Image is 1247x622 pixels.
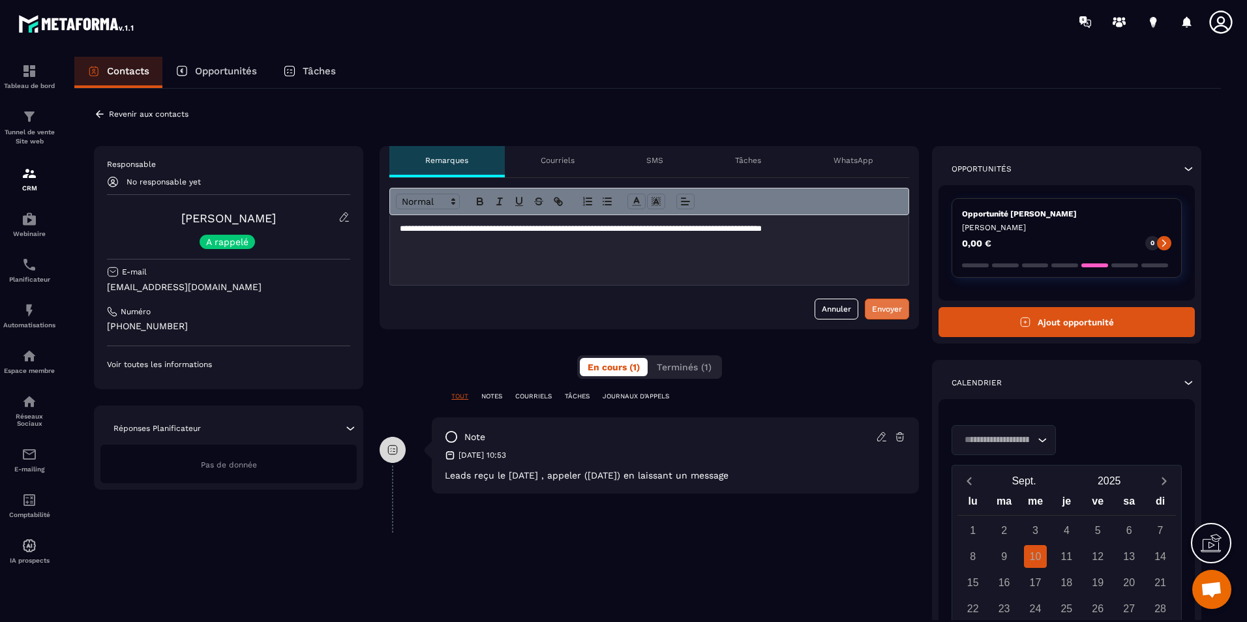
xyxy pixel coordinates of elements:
[1118,571,1141,594] div: 20
[127,177,201,186] p: No responsable yet
[1118,597,1141,620] div: 27
[3,437,55,482] a: emailemailE-mailing
[22,394,37,409] img: social-network
[1055,519,1078,542] div: 4
[952,425,1056,455] div: Search for option
[107,65,149,77] p: Contacts
[22,211,37,227] img: automations
[1087,545,1109,568] div: 12
[1087,519,1109,542] div: 5
[1149,519,1172,542] div: 7
[834,155,873,166] p: WhatsApp
[3,293,55,338] a: automationsautomationsAutomatisations
[270,57,349,88] a: Tâches
[649,358,719,376] button: Terminés (1)
[961,545,984,568] div: 8
[74,57,162,88] a: Contacts
[3,511,55,518] p: Comptabilité
[1149,545,1172,568] div: 14
[1118,519,1141,542] div: 6
[22,166,37,181] img: formation
[735,155,761,166] p: Tâches
[107,359,350,370] p: Voir toutes les informations
[565,392,590,401] p: TÂCHES
[3,557,55,564] p: IA prospects
[1020,492,1051,515] div: me
[952,164,1012,174] p: Opportunités
[181,211,276,225] a: [PERSON_NAME]
[957,472,982,490] button: Previous month
[425,155,468,166] p: Remarques
[1150,239,1154,248] p: 0
[113,423,201,434] p: Réponses Planificateur
[515,392,552,401] p: COURRIELS
[3,128,55,146] p: Tunnel de vente Site web
[982,469,1067,492] button: Open months overlay
[961,571,984,594] div: 15
[458,450,506,460] p: [DATE] 10:53
[657,362,712,372] span: Terminés (1)
[22,492,37,508] img: accountant
[206,237,248,246] p: A rappelé
[22,303,37,318] img: automations
[3,384,55,437] a: social-networksocial-networkRéseaux Sociaux
[952,378,1002,388] p: Calendrier
[962,239,991,248] p: 0,00 €
[1149,597,1172,620] div: 28
[1066,469,1152,492] button: Open years overlay
[1145,492,1176,515] div: di
[22,538,37,554] img: automations
[451,392,468,401] p: TOUT
[993,597,1015,620] div: 23
[1024,545,1047,568] div: 10
[962,222,1171,233] p: [PERSON_NAME]
[1149,571,1172,594] div: 21
[1055,571,1078,594] div: 18
[303,65,336,77] p: Tâches
[993,571,1015,594] div: 16
[1082,492,1113,515] div: ve
[22,109,37,125] img: formation
[3,230,55,237] p: Webinaire
[3,99,55,156] a: formationformationTunnel de vente Site web
[993,519,1015,542] div: 2
[201,460,257,469] span: Pas de donnée
[3,367,55,374] p: Espace membre
[961,597,984,620] div: 22
[162,57,270,88] a: Opportunités
[121,306,151,317] p: Numéro
[815,299,858,319] button: Annuler
[3,338,55,384] a: automationsautomationsEspace membre
[646,155,663,166] p: SMS
[603,392,669,401] p: JOURNAUX D'APPELS
[1087,597,1109,620] div: 26
[3,413,55,427] p: Réseaux Sociaux
[957,492,989,515] div: lu
[3,201,55,247] a: automationsautomationsWebinaire
[1152,472,1176,490] button: Next month
[993,545,1015,568] div: 9
[3,82,55,89] p: Tableau de bord
[961,519,984,542] div: 1
[1024,571,1047,594] div: 17
[1024,597,1047,620] div: 24
[1024,519,1047,542] div: 3
[3,276,55,283] p: Planificateur
[1051,492,1082,515] div: je
[22,257,37,273] img: scheduler
[1192,570,1231,609] div: Ouvrir le chat
[939,307,1195,337] button: Ajout opportunité
[962,209,1171,219] p: Opportunité [PERSON_NAME]
[107,159,350,170] p: Responsable
[3,247,55,293] a: schedulerschedulerPlanificateur
[3,156,55,201] a: formationformationCRM
[464,431,485,443] p: note
[22,63,37,79] img: formation
[109,110,188,119] p: Revenir aux contacts
[1087,571,1109,594] div: 19
[3,482,55,528] a: accountantaccountantComptabilité
[1055,545,1078,568] div: 11
[481,392,502,401] p: NOTES
[22,447,37,462] img: email
[541,155,575,166] p: Courriels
